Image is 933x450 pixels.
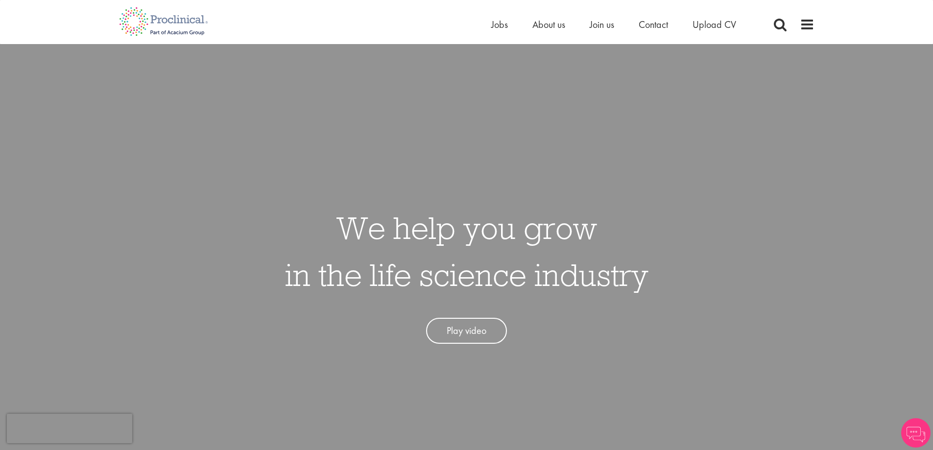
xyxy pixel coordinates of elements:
a: About us [532,18,565,31]
h1: We help you grow in the life science industry [285,204,648,298]
a: Contact [639,18,668,31]
img: Chatbot [901,418,931,448]
a: Play video [426,318,507,344]
a: Jobs [491,18,508,31]
a: Upload CV [693,18,736,31]
a: Join us [590,18,614,31]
